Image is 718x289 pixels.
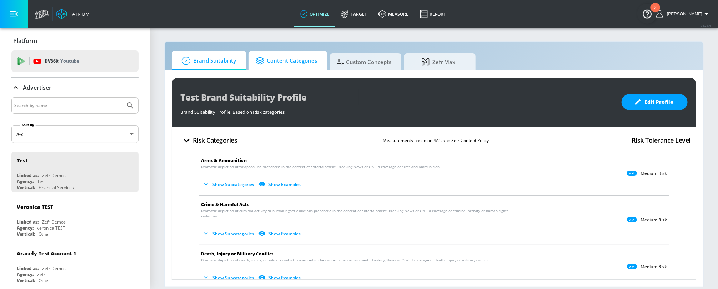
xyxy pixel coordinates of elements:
div: Linked as: [17,265,39,271]
span: Death, Injury or Military Conflict [201,251,273,257]
span: Dramatic depiction of death, injury, or military conflict presented in the context of entertainme... [201,258,490,263]
div: Vertical: [17,185,35,191]
div: veronica TEST [37,225,65,231]
span: Zefr Max [411,53,466,70]
div: Vertical: [17,278,35,284]
span: v 4.25.4 [701,24,711,28]
div: Linked as: [17,219,39,225]
a: optimize [294,1,335,27]
p: Advertiser [23,84,51,92]
div: Financial Services [39,185,74,191]
button: Show Subcategories [201,228,257,240]
div: DV360: Youtube [11,50,139,72]
div: Platform [11,31,139,51]
h4: Risk Categories [193,135,237,145]
div: Agency: [17,225,34,231]
div: A-Z [11,125,139,143]
div: Aracely Test Account 1Linked as:Zefr DemosAgency:ZefrVertical:Other [11,245,139,285]
div: Other [39,278,50,284]
input: Search by name [14,101,122,110]
div: Zefr [37,271,45,278]
label: Sort By [20,123,36,127]
h4: Risk Tolerance Level [632,135,691,145]
span: Arms & Ammunition [201,157,247,163]
div: Veronica TESTLinked as:Zefr DemosAgency:veronica TESTVertical:Other [11,198,139,239]
div: Linked as: [17,172,39,178]
button: Show Subcategories [201,272,257,284]
p: Medium Risk [641,171,667,176]
div: Aracely Test Account 1 [17,250,76,257]
a: Report [414,1,452,27]
span: Dramatic depiction of weapons use presented in the context of entertainment. Breaking News or Op–... [201,164,441,170]
span: Brand Suitability [179,52,236,69]
div: Veronica TEST [17,204,53,210]
button: Show Examples [257,228,303,240]
span: Custom Concepts [337,53,391,70]
p: Platform [13,37,37,45]
p: DV360: [45,57,79,65]
div: 2 [654,8,657,17]
div: Agency: [17,271,34,278]
div: Other [39,231,50,237]
div: Advertiser [11,78,139,98]
div: TestLinked as:Zefr DemosAgency:TestVertical:Financial Services [11,152,139,192]
p: Medium Risk [641,264,667,270]
span: Crime & Harmful Acts [201,201,249,207]
span: Content Categories [256,52,317,69]
button: Show Subcategories [201,178,257,190]
button: Edit Profile [622,94,688,110]
div: Brand Suitability Profile: Based on Risk categories [180,105,614,115]
span: Edit Profile [636,98,673,107]
div: Vertical: [17,231,35,237]
span: login as: brianna.trafton@zefr.com [664,11,702,16]
button: Show Examples [257,272,303,284]
div: Test [17,157,27,164]
div: Zefr Demos [42,265,66,271]
button: Risk Categories [177,132,240,149]
p: Youtube [60,57,79,65]
span: Dramatic depiction of criminal activity or human rights violations presented in the context of en... [201,208,519,219]
p: Medium Risk [641,217,667,223]
a: measure [373,1,414,27]
button: Show Examples [257,178,303,190]
div: Zefr Demos [42,219,66,225]
div: Agency: [17,178,34,185]
a: Target [335,1,373,27]
a: Atrium [56,9,90,19]
div: Test [37,178,46,185]
button: [PERSON_NAME] [656,10,711,18]
button: Open Resource Center, 2 new notifications [637,4,657,24]
div: Zefr Demos [42,172,66,178]
p: Measurements based on 4A’s and Zefr Content Policy [383,137,489,144]
div: Atrium [69,11,90,17]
